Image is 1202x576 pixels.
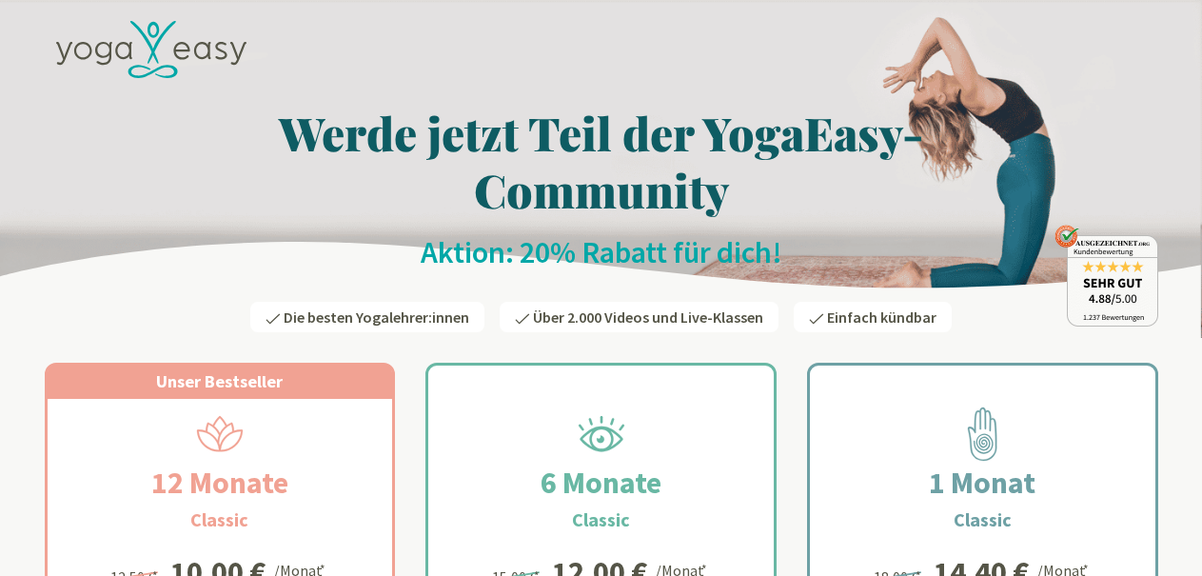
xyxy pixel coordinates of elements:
[1054,225,1158,327] img: ausgezeichnet_badge.png
[106,460,334,506] h2: 12 Monate
[533,308,763,327] span: Über 2.000 Videos und Live-Klassen
[45,104,1158,218] h1: Werde jetzt Teil der YogaEasy-Community
[572,506,630,534] h3: Classic
[827,308,936,327] span: Einfach kündbar
[883,460,1081,506] h2: 1 Monat
[495,460,707,506] h2: 6 Monate
[156,370,283,392] span: Unser Bestseller
[954,506,1012,534] h3: Classic
[190,506,248,534] h3: Classic
[284,308,469,327] span: Die besten Yogalehrer:innen
[45,233,1158,271] h2: Aktion: 20% Rabatt für dich!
